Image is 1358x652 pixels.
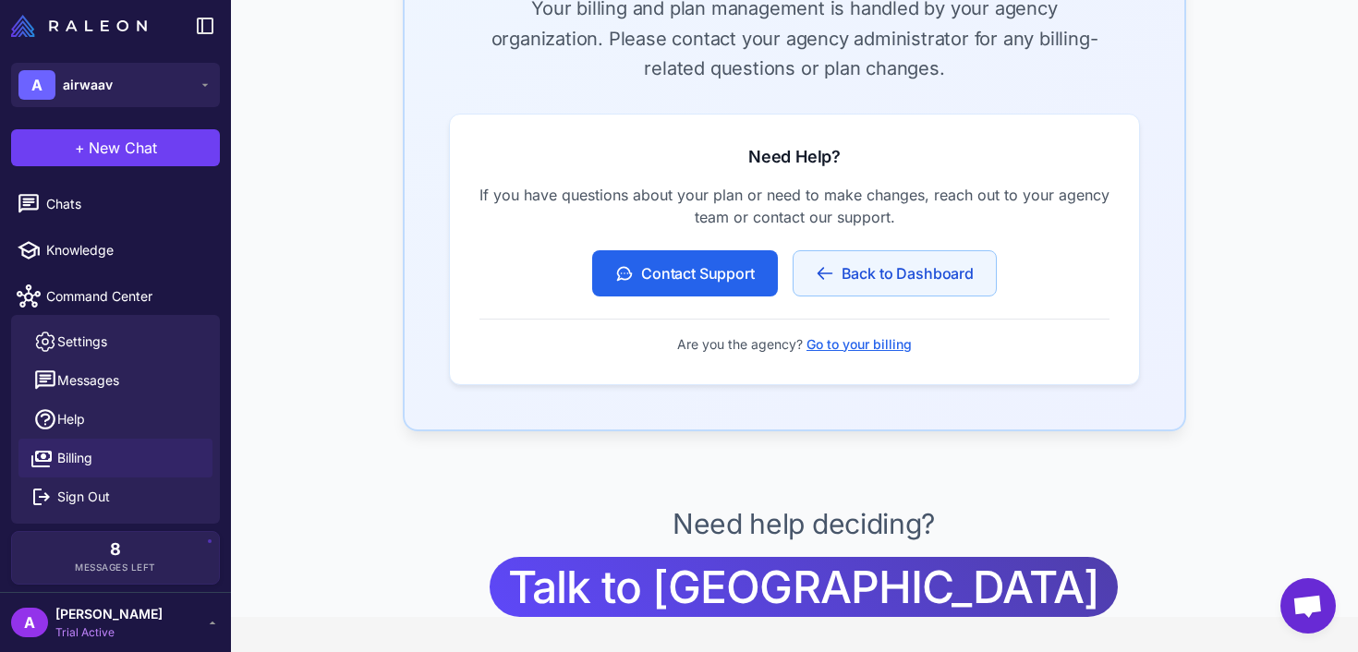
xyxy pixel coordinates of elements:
[7,185,224,223] a: Chats
[11,129,220,166] button: +New Chat
[57,332,107,352] span: Settings
[508,557,1099,617] span: Talk to [GEOGRAPHIC_DATA]
[11,63,220,107] button: Aairwaav
[18,477,212,516] button: Sign Out
[7,231,224,270] a: Knowledge
[793,250,997,296] button: Back to Dashboard
[18,400,212,439] a: Help
[63,75,113,95] span: airwaav
[806,334,912,355] button: Go to your billing
[18,70,55,100] div: A
[18,361,212,400] button: Messages
[55,624,163,641] span: Trial Active
[11,608,48,637] div: A
[479,144,1109,169] h3: Need Help?
[46,240,209,260] span: Knowledge
[46,194,209,214] span: Chats
[592,250,778,296] button: Contact Support
[57,370,119,391] span: Messages
[75,561,156,574] span: Messages Left
[1280,578,1336,634] a: Open chat
[57,448,92,468] span: Billing
[110,541,121,558] span: 8
[479,184,1109,228] p: If you have questions about your plan or need to make changes, reach out to your agency team or c...
[89,137,157,159] span: New Chat
[57,487,110,507] span: Sign Out
[55,604,163,624] span: [PERSON_NAME]
[75,137,85,159] span: +
[673,505,935,542] p: Need help deciding?
[46,286,209,307] span: Command Center
[57,409,85,429] span: Help
[7,277,224,316] a: Command Center
[11,15,147,37] img: Raleon Logo
[479,334,1109,355] p: Are you the agency?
